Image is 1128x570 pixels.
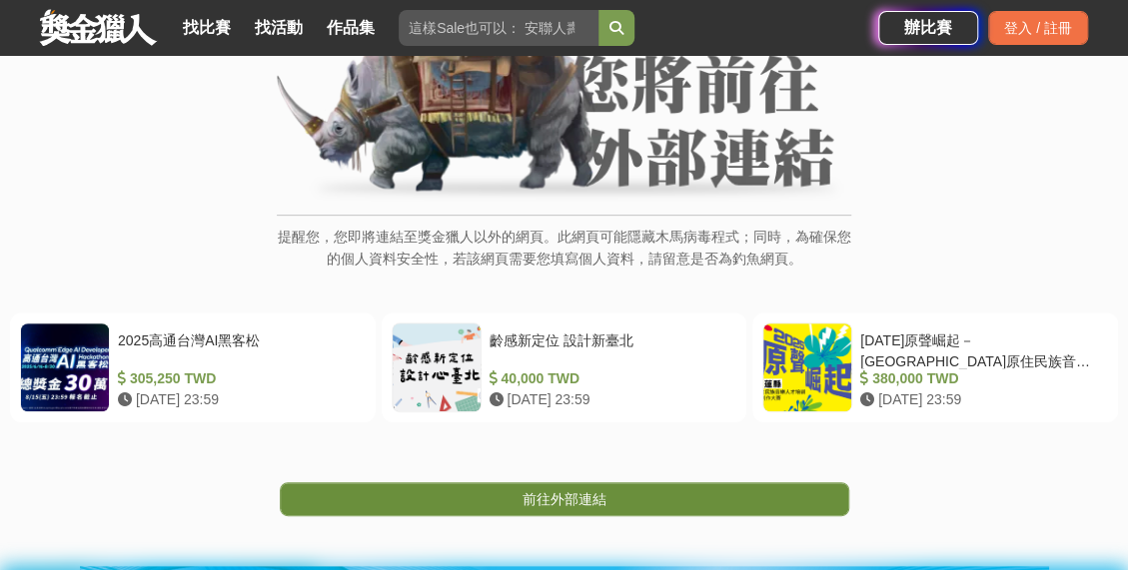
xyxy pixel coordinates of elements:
span: 前往外部連結 [523,491,606,507]
div: [DATE] 23:59 [860,389,1100,410]
a: 找活動 [247,14,311,42]
a: 齡感新定位 設計新臺北 40,000 TWD [DATE] 23:59 [382,312,747,422]
a: 前往外部連結 [280,482,849,516]
input: 這樣Sale也可以： 安聯人壽創意銷售法募集 [399,10,598,46]
a: 辦比賽 [878,11,978,45]
div: 40,000 TWD [490,368,729,389]
div: 登入 / 註冊 [988,11,1088,45]
a: 找比賽 [175,14,239,42]
div: 380,000 TWD [860,368,1100,389]
div: 2025高通台灣AI黑客松 [118,330,358,368]
a: 2025高通台灣AI黑客松 305,250 TWD [DATE] 23:59 [10,312,376,422]
div: 305,250 TWD [118,368,358,389]
div: [DATE] 23:59 [490,389,729,410]
div: [DATE] 23:59 [118,389,358,410]
a: 作品集 [319,14,383,42]
a: [DATE]原聲崛起－[GEOGRAPHIC_DATA]原住民族音樂創作大賽 380,000 TWD [DATE] 23:59 [752,312,1118,422]
p: 提醒您，您即將連結至獎金獵人以外的網頁。此網頁可能隱藏木馬病毒程式；同時，為確保您的個人資料安全性，若該網頁需要您填寫個人資料，請留意是否為釣魚網頁。 [277,226,851,290]
div: 齡感新定位 設計新臺北 [490,330,729,368]
div: [DATE]原聲崛起－[GEOGRAPHIC_DATA]原住民族音樂創作大賽 [860,330,1100,368]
